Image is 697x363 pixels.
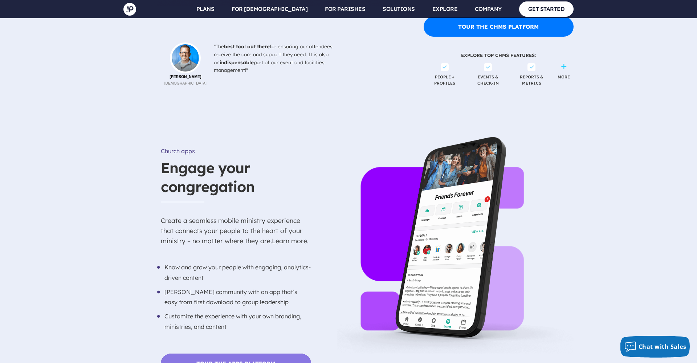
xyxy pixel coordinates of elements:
[161,158,311,202] h3: Engage your congregation
[558,74,570,80] a: MORE
[510,63,553,95] span: REPORTS & METRICS
[161,144,311,158] h6: Church apps
[620,336,690,358] button: Chat with Sales
[424,17,574,37] a: Tour the ChMS Platform
[519,1,574,16] a: GET STARTED
[161,258,311,283] li: Know and grow your people with engaging, analytics-driven content
[467,63,509,95] span: EVENTS & CHECK-IN
[424,37,574,63] span: EXPLORE TOP CHMS FEATURES:
[639,343,686,351] span: Chat with Sales
[272,237,309,245] a: Learn more.
[424,63,466,95] span: PEOPLE + PROFILES
[161,283,311,307] li: [PERSON_NAME] community with an app that’s easy from first download to group leadership
[161,208,311,258] p: Create a seamless mobile ministry experience that connects your people to the heart of your minis...
[161,307,311,332] li: Customize the experience with your own branding, ministries, and content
